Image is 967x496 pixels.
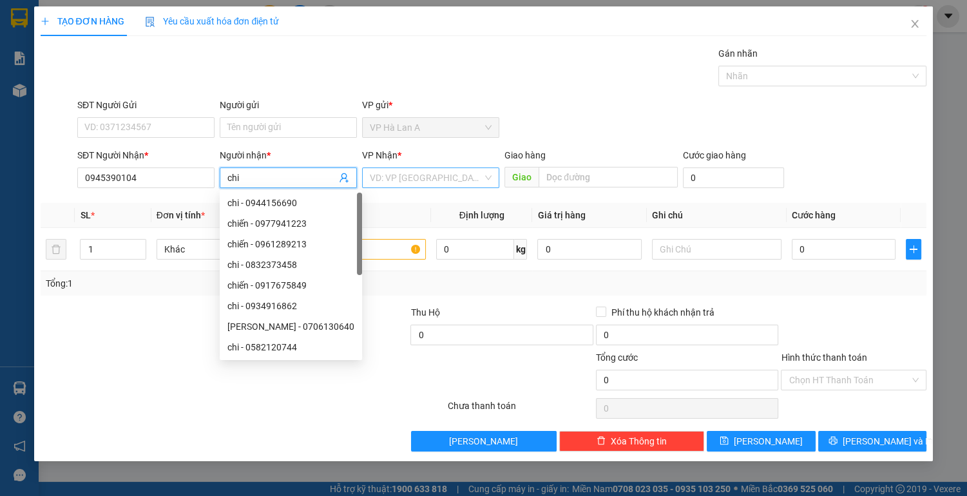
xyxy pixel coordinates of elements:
input: Ghi Chú [652,239,781,260]
div: chi - 0934916862 [220,296,362,316]
div: SĐT Người Gửi [77,98,215,112]
span: Đơn vị tính [157,210,205,220]
div: chi - 0582120744 [227,340,354,354]
button: [PERSON_NAME] [411,431,557,452]
div: VP gửi [362,98,499,112]
div: chiến - 0977941223 [227,216,354,231]
button: printer[PERSON_NAME] và In [818,431,926,452]
div: chinh - 0706130640 [220,316,362,337]
label: Hình thức thanh toán [781,352,866,363]
div: chiến - 0917675849 [220,275,362,296]
div: chiến - 0961289213 [227,237,354,251]
label: Cước giao hàng [683,150,746,160]
span: VP Hà Lan A [370,118,492,137]
label: Gán nhãn [718,48,758,59]
input: 0 [537,239,642,260]
span: TẠO ĐƠN HÀNG [41,16,124,26]
span: [PERSON_NAME] [734,434,803,448]
div: chi - 0934916862 [227,299,354,313]
div: chiến - 0917675849 [227,278,354,292]
div: Tổng: 1 [46,276,374,291]
span: delete [597,436,606,446]
img: icon [145,17,155,27]
span: printer [828,436,838,446]
button: Close [897,6,933,43]
span: VP Nhận [362,150,397,160]
span: save [720,436,729,446]
span: Cước hàng [792,210,836,220]
div: Người gửi [220,98,357,112]
div: chiến - 0977941223 [220,213,362,234]
button: deleteXóa Thông tin [559,431,705,452]
span: Phí thu hộ khách nhận trả [606,305,720,320]
span: user-add [339,173,349,183]
div: chi - 0832373458 [227,258,354,272]
input: Dọc đường [539,167,677,187]
div: Chưa thanh toán [446,399,595,421]
div: [PERSON_NAME] - 0706130640 [227,320,354,334]
div: chi - 0582120744 [220,337,362,358]
span: Xóa Thông tin [611,434,667,448]
span: Yêu cầu xuất hóa đơn điện tử [145,16,280,26]
button: delete [46,239,66,260]
div: Người nhận [220,148,357,162]
span: plus [41,17,50,26]
span: Giao hàng [504,150,546,160]
div: chi - 0832373458 [220,254,362,275]
span: Thu Hộ [410,307,439,318]
span: Giá trị hàng [537,210,585,220]
div: SĐT Người Nhận [77,148,215,162]
div: chiến - 0961289213 [220,234,362,254]
span: SL [80,210,90,220]
button: save[PERSON_NAME] [707,431,815,452]
span: Giao [504,167,539,187]
span: kg [514,239,527,260]
th: Ghi chú [647,203,787,228]
span: Định lượng [459,210,504,220]
span: [PERSON_NAME] [449,434,518,448]
span: close [910,19,920,29]
div: chi - 0944156690 [227,196,354,210]
span: plus [906,244,921,254]
span: Tổng cước [596,352,638,363]
span: Khác [164,240,278,259]
div: chi - 0944156690 [220,193,362,213]
span: [PERSON_NAME] và In [843,434,933,448]
button: plus [906,239,921,260]
input: Cước giao hàng [683,167,785,188]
